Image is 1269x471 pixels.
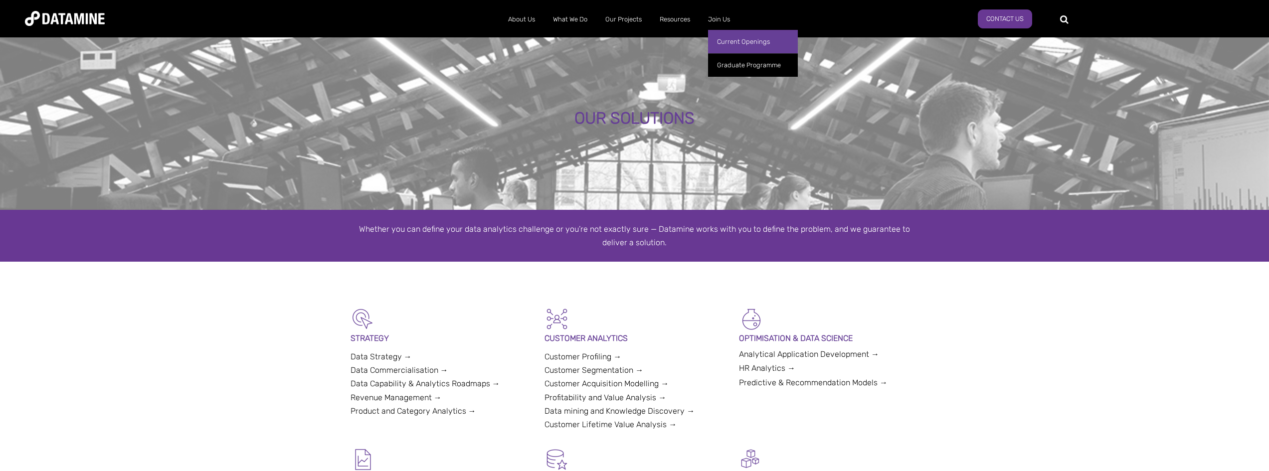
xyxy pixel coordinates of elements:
[544,379,669,388] a: Customer Acquisition Modelling →
[351,406,476,416] a: Product and Category Analytics →
[351,365,448,375] a: Data Commercialisation →
[739,378,888,387] a: Predictive & Recommendation Models →
[739,447,761,470] img: Digital Activation
[596,6,651,32] a: Our Projects
[351,352,412,361] a: Data Strategy →
[25,11,105,26] img: Datamine
[544,406,695,416] a: Data mining and Knowledge Discovery →
[351,379,500,388] a: Data Capability & Analytics Roadmaps →
[708,30,798,53] a: Current Openings
[544,420,677,429] a: Customer Lifetime Value Analysis →
[739,363,795,373] a: HR Analytics →
[739,331,919,345] p: OPTIMISATION & DATA SCIENCE
[544,393,666,402] a: Profitability and Value Analysis →
[351,222,919,249] div: Whether you can define your data analytics challenge or you’re not exactly sure — Datamine works ...
[699,6,739,32] a: Join Us
[708,53,798,77] a: Graduate Programme
[140,110,1129,128] div: OUR SOLUTIONS
[544,352,621,361] a: Customer Profiling →
[544,307,569,331] img: Customer Analytics
[651,6,699,32] a: Resources
[544,331,725,345] p: CUSTOMER ANALYTICS
[499,6,544,32] a: About Us
[739,349,879,359] a: Analytical Application Development →
[544,365,643,375] a: Customer Segmentation →
[978,9,1032,28] a: Contact Us
[351,307,375,331] img: Strategy-1
[351,331,531,345] p: STRATEGY
[351,393,442,402] a: Revenue Management →
[739,307,764,331] img: Optimisation & Data Science
[544,6,596,32] a: What We Do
